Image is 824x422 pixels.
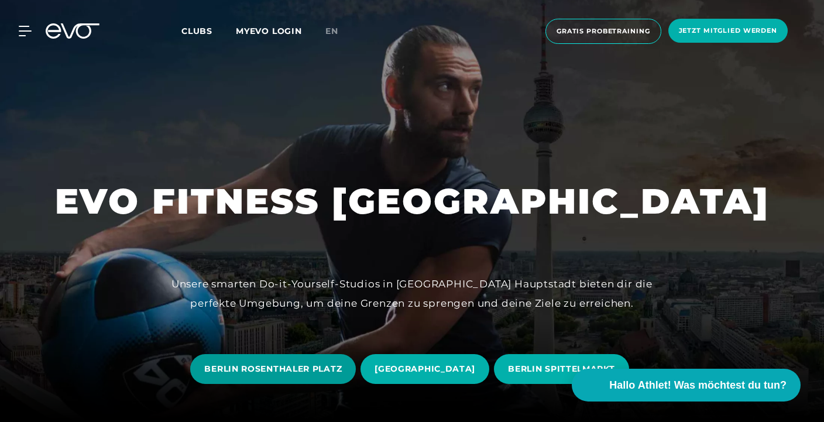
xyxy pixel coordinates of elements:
[557,26,650,36] span: Gratis Probetraining
[665,19,791,44] a: Jetzt Mitglied werden
[542,19,665,44] a: Gratis Probetraining
[181,26,212,36] span: Clubs
[375,363,475,375] span: [GEOGRAPHIC_DATA]
[236,26,302,36] a: MYEVO LOGIN
[190,345,360,393] a: BERLIN ROSENTHALER PLATZ
[508,363,614,375] span: BERLIN SPITTELMARKT
[679,26,777,36] span: Jetzt Mitglied werden
[609,378,787,393] span: Hallo Athlet! Was möchtest du tun?
[360,345,494,393] a: [GEOGRAPHIC_DATA]
[494,345,633,393] a: BERLIN SPITTELMARKT
[181,25,236,36] a: Clubs
[325,25,352,38] a: en
[572,369,801,402] button: Hallo Athlet! Was möchtest du tun?
[55,179,770,224] h1: EVO FITNESS [GEOGRAPHIC_DATA]
[204,363,342,375] span: BERLIN ROSENTHALER PLATZ
[325,26,338,36] span: en
[149,275,675,313] div: Unsere smarten Do-it-Yourself-Studios in [GEOGRAPHIC_DATA] Hauptstadt bieten dir die perfekte Umg...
